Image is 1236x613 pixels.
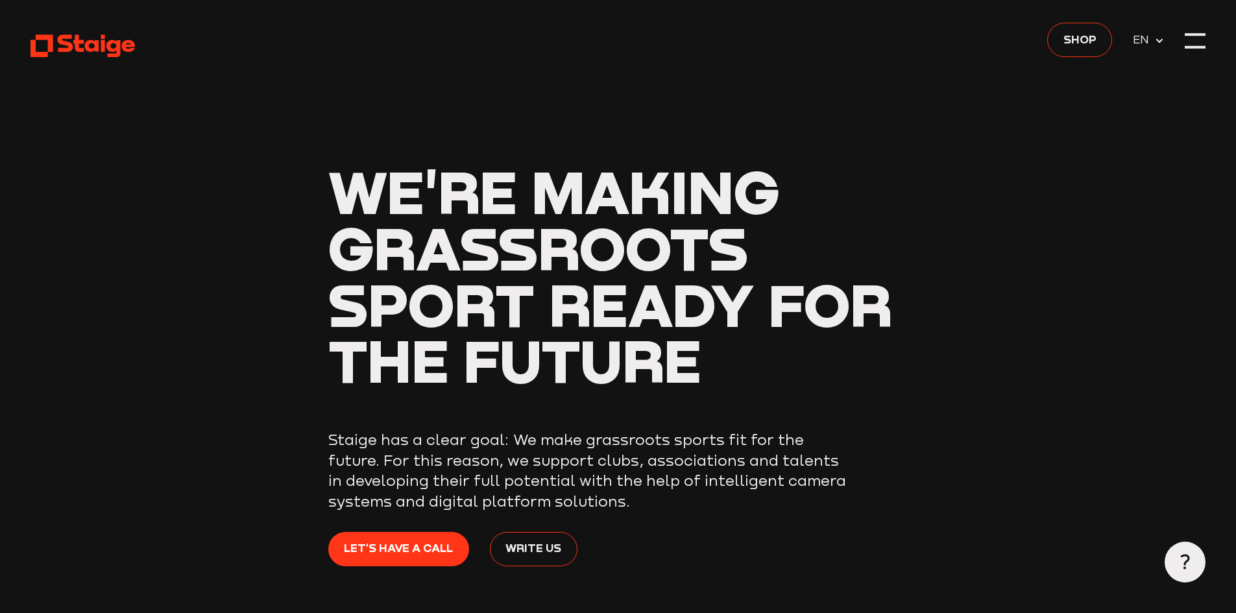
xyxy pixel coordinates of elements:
[1133,30,1154,49] span: EN
[505,539,561,557] span: Write us
[328,532,469,566] a: Let's have a call
[328,429,847,511] p: Staige has a clear goal: We make grassroots sports fit for the future. For this reason, we suppor...
[1063,30,1097,48] span: Shop
[344,539,453,557] span: Let's have a call
[328,156,893,396] span: We're making grassroots sport ready for the future
[490,532,577,566] a: Write us
[1047,23,1112,57] a: Shop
